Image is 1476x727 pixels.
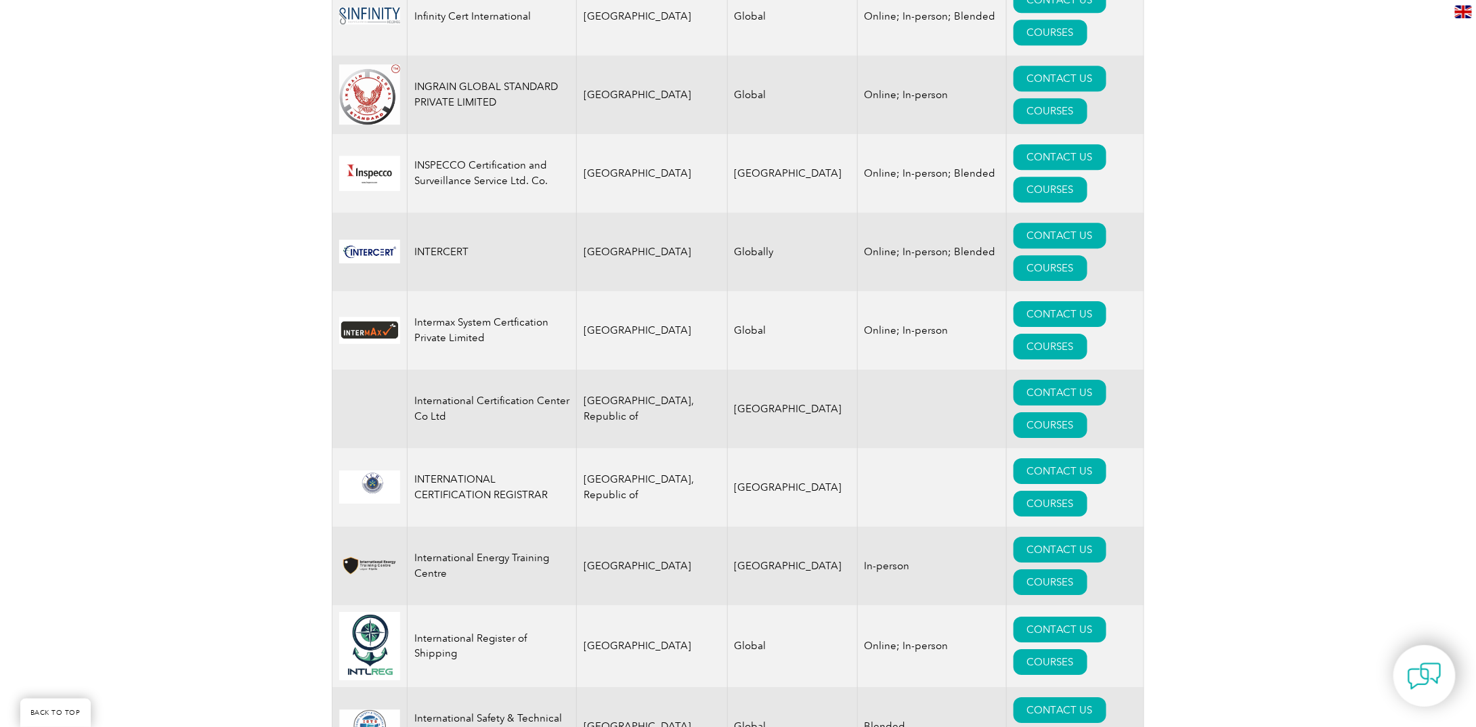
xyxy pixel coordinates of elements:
[727,56,857,134] td: Global
[20,699,91,727] a: BACK TO TOP
[339,240,400,263] img: f72924ac-d9bc-ea11-a814-000d3a79823d-logo.jpg
[408,56,577,134] td: INGRAIN GLOBAL STANDARD PRIVATE LIMITED
[577,56,728,134] td: [GEOGRAPHIC_DATA]
[339,470,400,504] img: 50fa9870-76a4-ea11-a812-000d3a79722d-logo.png
[1014,177,1087,202] a: COURSES
[1014,491,1087,516] a: COURSES
[1014,697,1106,723] a: CONTACT US
[857,605,1006,687] td: Online; In-person
[1014,223,1106,248] a: CONTACT US
[577,291,728,370] td: [GEOGRAPHIC_DATA]
[1014,144,1106,170] a: CONTACT US
[408,134,577,213] td: INSPECCO Certification and Surveillance Service Ltd. Co.
[577,605,728,687] td: [GEOGRAPHIC_DATA]
[339,612,400,680] img: ea2793ac-3439-ea11-a813-000d3a79722d-logo.jpg
[339,64,400,125] img: 67a48d9f-b6c2-ea11-a812-000d3a79722d-logo.jpg
[727,291,857,370] td: Global
[1408,659,1441,693] img: contact-chat.png
[1014,617,1106,642] a: CONTACT US
[1014,334,1087,359] a: COURSES
[1014,649,1087,675] a: COURSES
[408,448,577,527] td: INTERNATIONAL CERTIFICATION REGISTRAR
[1014,380,1106,405] a: CONTACT US
[339,7,400,24] img: baf6b952-8ff0-ee11-904b-002248968dca-logo.jpg
[727,527,857,605] td: [GEOGRAPHIC_DATA]
[577,213,728,291] td: [GEOGRAPHIC_DATA]
[1014,569,1087,595] a: COURSES
[1014,255,1087,281] a: COURSES
[857,56,1006,134] td: Online; In-person
[727,605,857,687] td: Global
[1014,98,1087,124] a: COURSES
[857,527,1006,605] td: In-person
[727,213,857,291] td: Globally
[1014,458,1106,484] a: CONTACT US
[857,213,1006,291] td: Online; In-person; Blended
[1014,412,1087,438] a: COURSES
[1014,66,1106,91] a: CONTACT US
[408,527,577,605] td: International Energy Training Centre
[1455,5,1472,18] img: en
[408,605,577,687] td: International Register of Shipping
[727,370,857,448] td: [GEOGRAPHIC_DATA]
[408,213,577,291] td: INTERCERT
[857,134,1006,213] td: Online; In-person; Blended
[339,556,400,575] img: 1ef51344-447f-ed11-81ac-0022481565fd-logo.png
[1014,537,1106,563] a: CONTACT US
[727,134,857,213] td: [GEOGRAPHIC_DATA]
[339,156,400,190] img: e7c6e5fb-486f-eb11-a812-00224815377e-logo.png
[727,448,857,527] td: [GEOGRAPHIC_DATA]
[408,370,577,448] td: International Certification Center Co Ltd
[577,370,728,448] td: [GEOGRAPHIC_DATA], Republic of
[339,317,400,344] img: 52fd134e-c3ec-ee11-a1fd-000d3ad2b4d6-logo.jpg
[577,527,728,605] td: [GEOGRAPHIC_DATA]
[577,134,728,213] td: [GEOGRAPHIC_DATA]
[1014,20,1087,45] a: COURSES
[857,291,1006,370] td: Online; In-person
[1014,301,1106,327] a: CONTACT US
[408,291,577,370] td: Intermax System Certfication Private Limited
[577,448,728,527] td: [GEOGRAPHIC_DATA], Republic of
